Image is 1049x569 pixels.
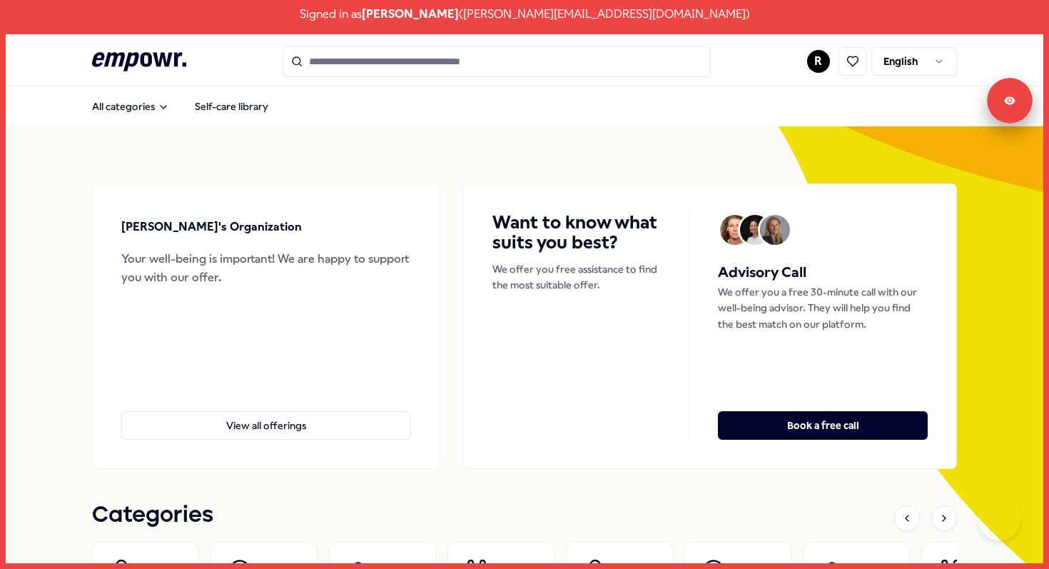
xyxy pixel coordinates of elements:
a: Self-care library [183,92,280,121]
img: Avatar [720,215,750,245]
h4: Want to know what suits you best? [492,213,660,253]
nav: Main [81,92,280,121]
h5: Advisory Call [718,261,928,284]
p: [PERSON_NAME]'s Organization [121,218,302,236]
p: We offer you a free 30-minute call with our well-being advisor. They will help you find the best ... [718,284,928,332]
div: Your well-being is important! We are happy to support you with our offer. [121,250,411,286]
img: Avatar [760,215,790,245]
img: Avatar [740,215,770,245]
button: View all offerings [121,411,411,440]
a: View all offerings [121,388,411,440]
button: R [807,50,830,73]
button: Book a free call [718,411,928,440]
button: All categories [81,92,181,121]
span: [PERSON_NAME] [362,5,459,24]
iframe: Help Scout Beacon - Open [978,498,1020,540]
input: Search for products, categories or subcategories [283,46,711,77]
p: We offer you free assistance to find the most suitable offer. [492,261,660,293]
h1: Categories [92,498,213,533]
